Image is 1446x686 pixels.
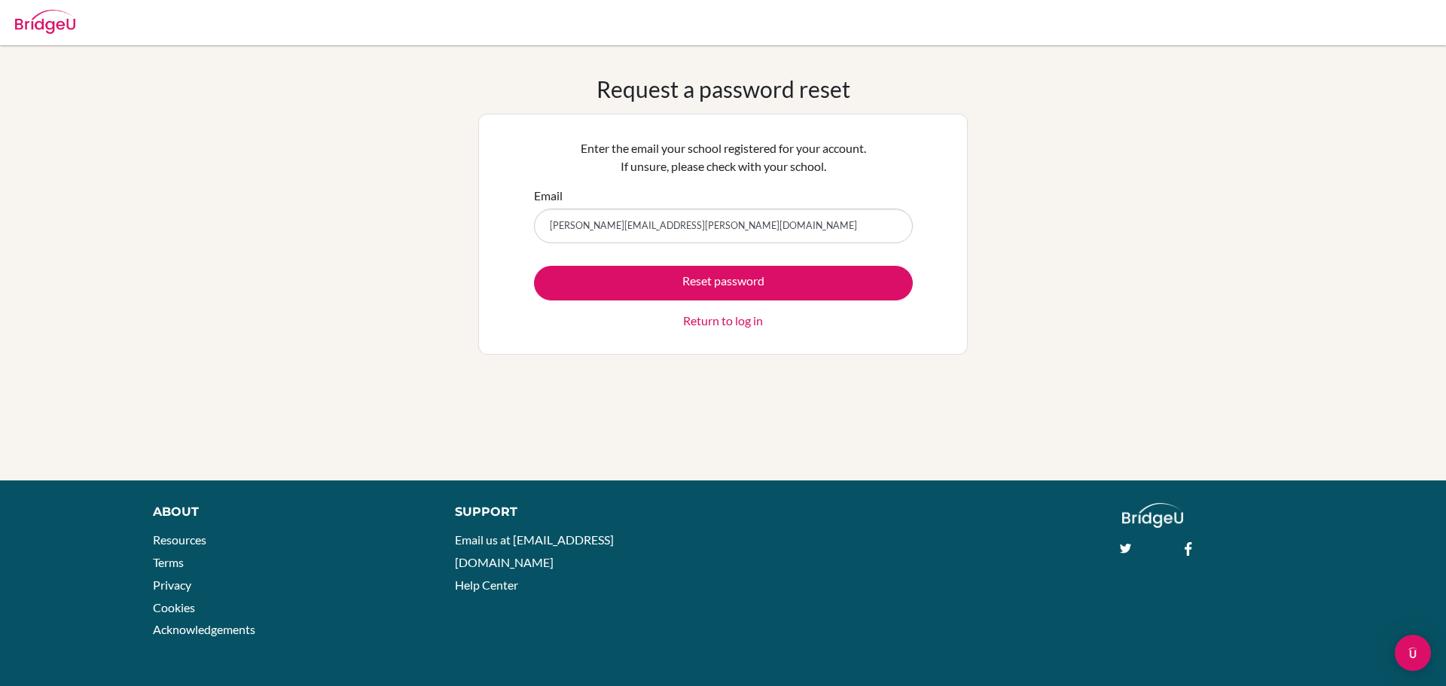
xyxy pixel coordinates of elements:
a: Help Center [455,578,518,592]
p: Enter the email your school registered for your account. If unsure, please check with your school. [534,139,913,175]
h1: Request a password reset [596,75,850,102]
img: Bridge-U [15,10,75,34]
a: Privacy [153,578,191,592]
a: Terms [153,555,184,569]
div: Open Intercom Messenger [1395,635,1431,671]
img: logo_white@2x-f4f0deed5e89b7ecb1c2cc34c3e3d731f90f0f143d5ea2071677605dd97b5244.png [1122,503,1183,528]
a: Resources [153,532,206,547]
a: Acknowledgements [153,622,255,636]
label: Email [534,187,563,205]
button: Reset password [534,266,913,300]
div: Support [455,503,706,521]
a: Return to log in [683,312,763,330]
a: Cookies [153,600,195,614]
div: About [153,503,421,521]
a: Email us at [EMAIL_ADDRESS][DOMAIN_NAME] [455,532,614,569]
